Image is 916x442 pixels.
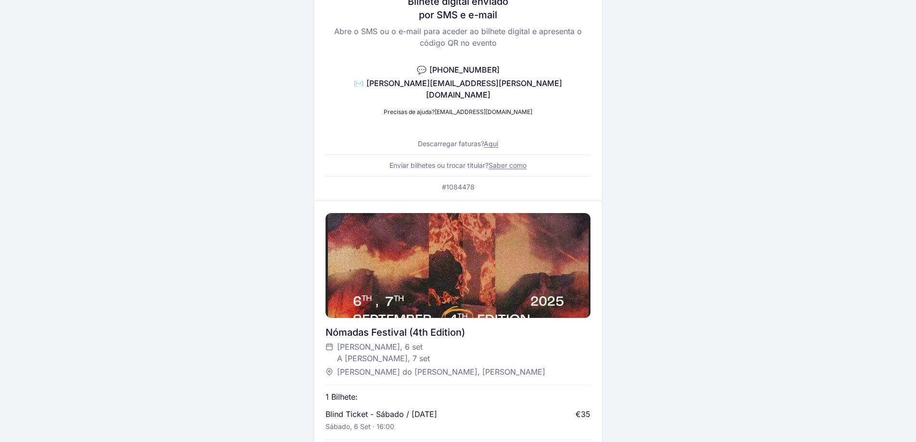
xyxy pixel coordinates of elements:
p: Abre o SMS ou o e-mail para aceder ao bilhete digital e apresenta o código QR no evento [326,25,590,49]
span: [PERSON_NAME][EMAIL_ADDRESS][PERSON_NAME][DOMAIN_NAME] [366,78,562,100]
p: Blind Ticket - Sábado / [DATE] [326,408,437,420]
span: [PHONE_NUMBER] [429,65,500,75]
span: Precisas de ajuda? [384,108,435,115]
span: [PERSON_NAME] do [PERSON_NAME], [PERSON_NAME] [337,366,545,378]
div: Nómadas Festival (4th Edition) [326,326,590,339]
span: ✉️ [354,78,364,88]
p: 1 Bilhete: [326,391,358,403]
span: 💬 [417,65,427,75]
h3: por SMS e e-mail [419,8,497,22]
p: #1084478 [442,182,475,192]
a: Aqui [484,139,498,148]
div: €35 [576,408,590,420]
p: Sábado, 6 set · 16:00 [326,422,394,431]
span: [PERSON_NAME], 6 set A [PERSON_NAME], 7 set [337,341,430,364]
a: [EMAIL_ADDRESS][DOMAIN_NAME] [435,108,532,115]
a: Saber como [489,161,527,169]
p: Enviar bilhetes ou trocar titular? [389,161,527,170]
p: Descarregar faturas? [418,139,498,149]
